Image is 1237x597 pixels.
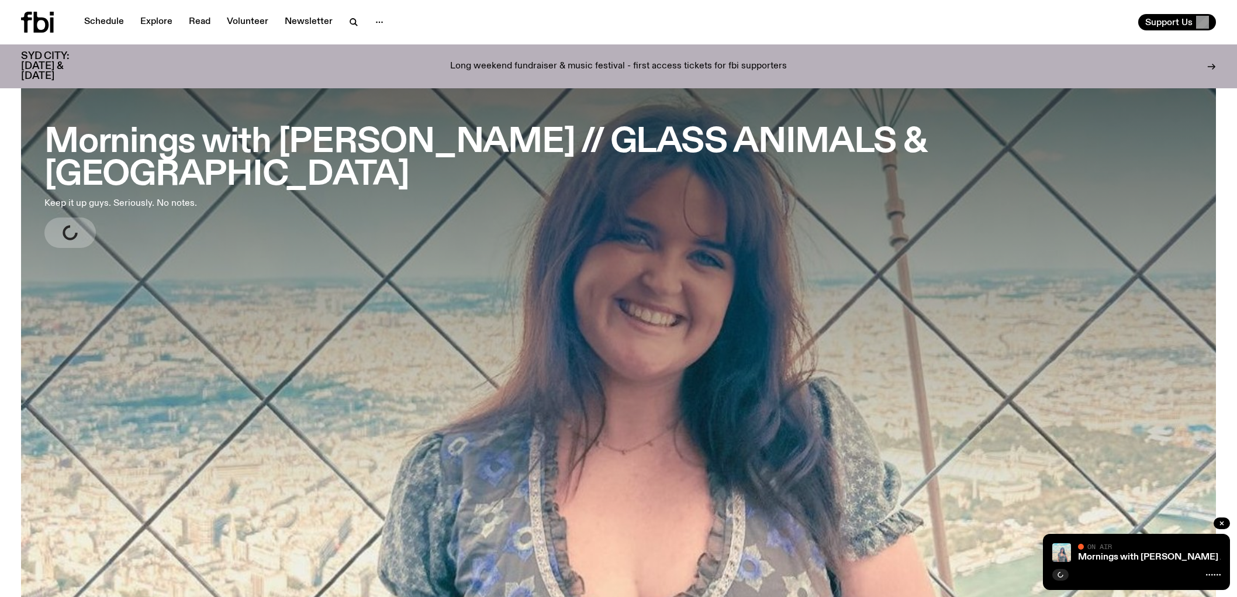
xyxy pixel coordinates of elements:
h3: SYD CITY: [DATE] & [DATE] [21,51,96,81]
button: Support Us [1138,14,1216,30]
a: Schedule [77,14,131,30]
a: Volunteer [220,14,275,30]
a: Read [182,14,217,30]
span: Support Us [1145,17,1193,27]
a: Mornings with [PERSON_NAME] // GLASS ANIMALS & [GEOGRAPHIC_DATA]Keep it up guys. Seriously. No no... [44,115,1193,248]
span: On Air [1087,543,1112,550]
h3: Mornings with [PERSON_NAME] // GLASS ANIMALS & [GEOGRAPHIC_DATA] [44,126,1193,192]
a: Newsletter [278,14,340,30]
a: Explore [133,14,179,30]
p: Keep it up guys. Seriously. No notes. [44,196,344,210]
p: Long weekend fundraiser & music festival - first access tickets for fbi supporters [450,61,787,72]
